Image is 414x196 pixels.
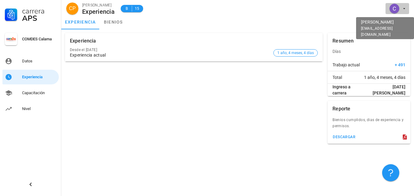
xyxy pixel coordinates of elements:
span: 1 año, 4 meses, 4 días [364,74,405,80]
a: Nivel [2,102,59,116]
span: + 491 [395,62,405,68]
div: [PERSON_NAME] [82,2,115,8]
a: bienios [100,15,127,29]
span: B [124,6,129,12]
div: avatar [66,2,78,15]
div: Experiencia actual [70,53,271,58]
div: Resumen [332,33,354,49]
span: [DATE][PERSON_NAME] [363,84,405,96]
div: COMDES Calama [22,37,56,42]
div: avatar [389,4,399,13]
div: Experiencia [70,33,96,49]
div: Carrera [22,7,56,15]
div: Desde el [DATE] [70,48,271,52]
div: Bienios cumplidos, dias de experiencia y permisos. [328,117,410,133]
div: Capacitación [22,91,56,95]
span: Ingreso a carrera [332,84,363,96]
span: Trabajo actual [332,62,360,68]
div: descargar [332,135,355,139]
a: Experiencia [2,70,59,84]
span: CP [69,2,76,15]
div: Datos [22,59,56,64]
span: 15 [135,6,139,12]
div: Reporte [332,101,350,117]
div: Nivel [22,106,56,111]
span: 1 año, 4 meses, 4 días [277,50,314,56]
a: experiencia [61,15,100,29]
div: Días [328,44,410,59]
button: descargar [330,133,358,141]
div: Experiencia [22,75,56,80]
a: Capacitación [2,86,59,100]
div: Experiencia [82,8,115,15]
div: APS [22,15,56,22]
span: Total [332,74,342,80]
a: Datos [2,54,59,68]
